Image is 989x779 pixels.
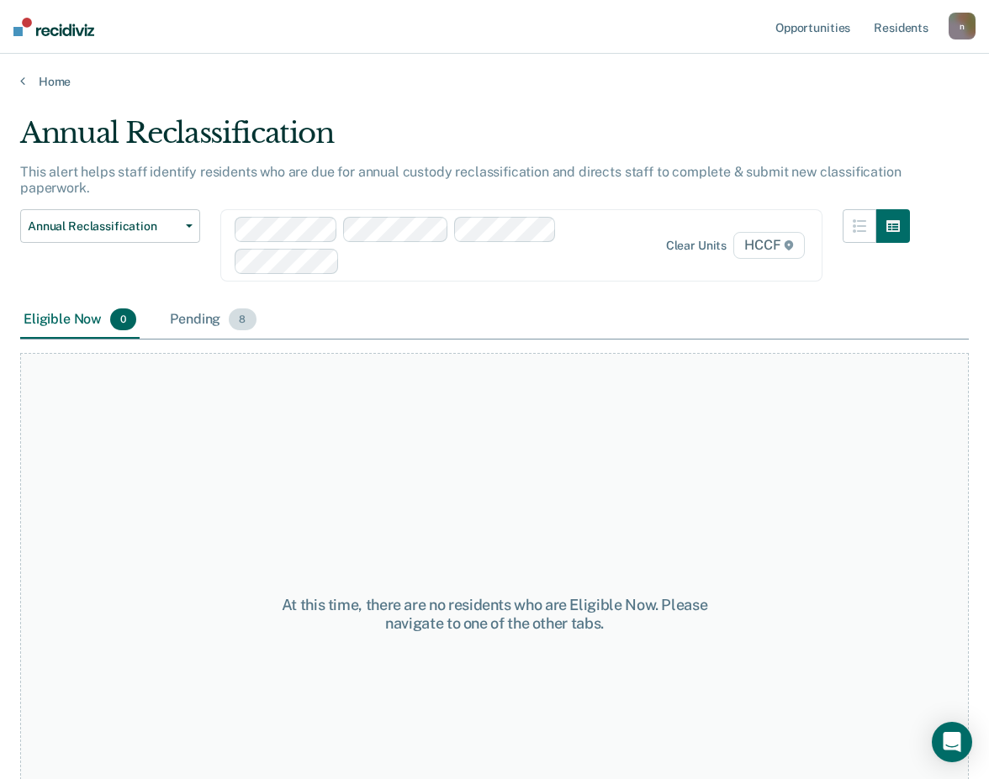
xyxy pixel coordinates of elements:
[110,308,136,330] span: 0
[949,13,976,39] button: n
[20,74,969,89] a: Home
[20,116,910,164] div: Annual Reclassification
[20,164,901,196] p: This alert helps staff identify residents who are due for annual custody reclassification and dir...
[733,232,805,259] span: HCCF
[932,722,972,762] div: Open Intercom Messenger
[13,18,94,36] img: Recidiviz
[20,209,200,243] button: Annual Reclassification
[167,302,259,339] div: Pending8
[258,596,732,632] div: At this time, there are no residents who are Eligible Now. Please navigate to one of the other tabs.
[666,239,727,253] div: Clear units
[20,302,140,339] div: Eligible Now0
[229,308,256,330] span: 8
[28,219,179,234] span: Annual Reclassification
